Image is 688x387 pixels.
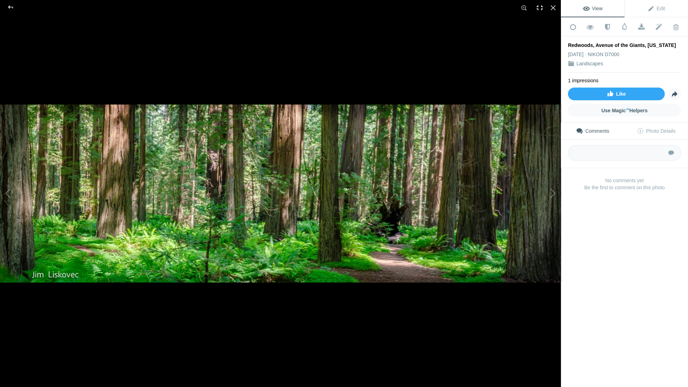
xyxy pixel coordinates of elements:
[568,77,598,84] li: 1 impressions
[647,6,665,11] span: Edit
[626,106,629,113] sup: AI
[576,128,609,134] span: Comments
[663,145,679,161] button: Submit
[607,91,626,97] span: Like
[601,108,648,113] span: Use Magic Helpers
[568,51,588,58] div: [DATE]
[669,88,681,100] span: Share
[588,51,619,58] div: NIKON D7000
[568,104,681,117] a: Use MagicAIHelpers
[568,177,681,184] b: No comments yet
[583,6,603,11] span: View
[668,88,681,100] a: Share
[637,128,675,134] span: Photo Details
[508,124,561,263] button: Next (arrow right)
[568,184,681,191] span: Be the first to comment on this photo
[576,61,603,66] a: Landscapes
[624,123,688,139] a: Photo Details
[568,88,665,100] a: Like
[561,123,624,139] a: Comments
[568,42,681,49] div: Redwoods, Avenue of the Giants, [US_STATE]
